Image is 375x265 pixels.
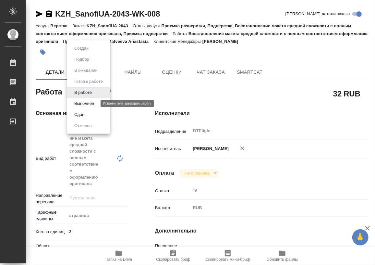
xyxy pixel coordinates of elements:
button: Подбор [72,56,91,63]
button: Готов к работе [72,78,105,85]
button: В ожидании [72,67,100,74]
button: Выполнен [72,100,96,107]
button: Сдан [72,111,86,118]
button: В работе [72,89,94,96]
button: Отменен [72,122,94,129]
button: Создан [72,45,91,52]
